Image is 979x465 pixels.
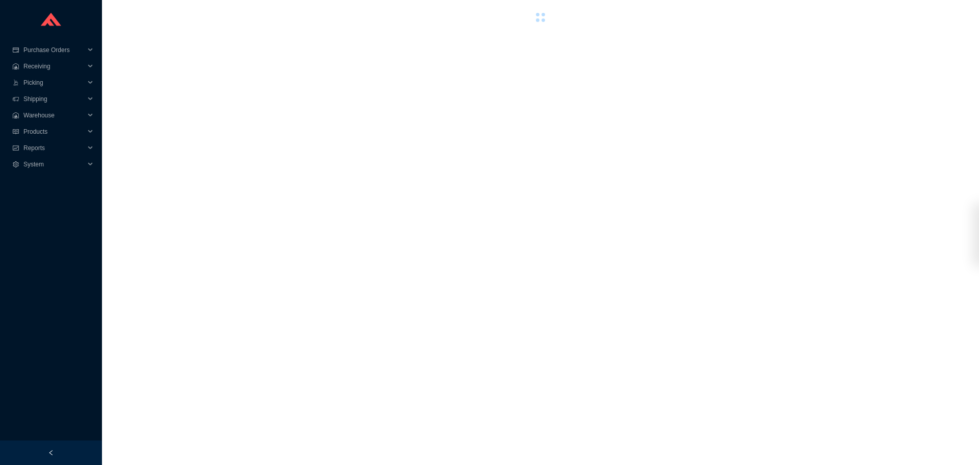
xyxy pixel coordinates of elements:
span: credit-card [12,47,19,53]
span: Warehouse [23,107,85,124]
span: fund [12,145,19,151]
span: setting [12,161,19,167]
span: Shipping [23,91,85,107]
span: read [12,129,19,135]
span: left [48,450,54,456]
span: System [23,156,85,173]
span: Purchase Orders [23,42,85,58]
span: Reports [23,140,85,156]
span: Receiving [23,58,85,75]
span: Picking [23,75,85,91]
span: Products [23,124,85,140]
